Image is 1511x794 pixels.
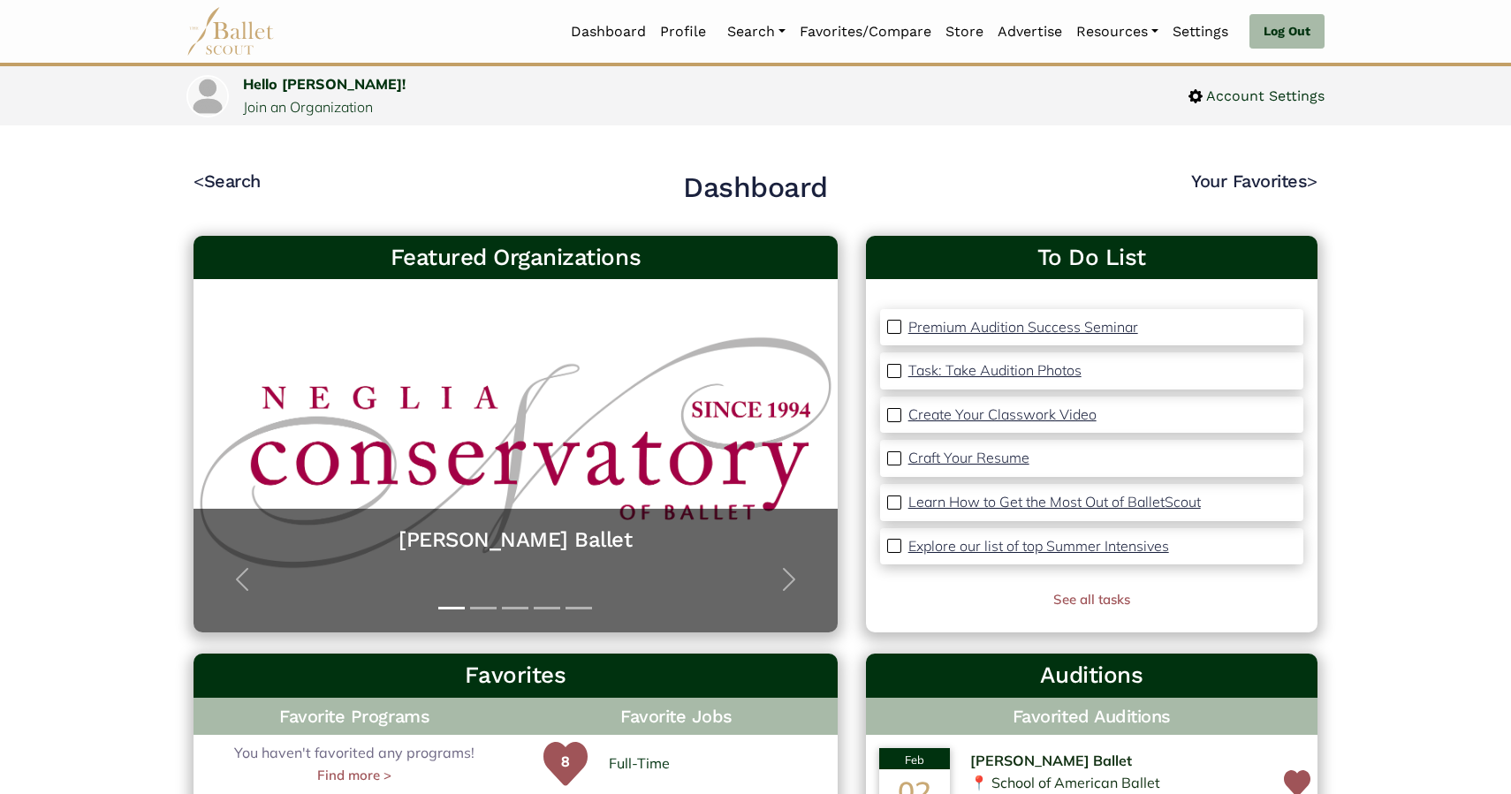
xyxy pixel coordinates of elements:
a: Dashboard [564,13,653,50]
div: You haven't favorited any programs! [194,742,515,786]
a: Craft Your Resume [908,447,1029,470]
code: < [194,170,204,192]
a: Advertise [991,13,1069,50]
a: <Search [194,170,261,192]
a: Your Favorites> [1191,170,1317,192]
a: Account Settings [1188,85,1325,108]
a: Log Out [1249,14,1325,49]
img: heart-green.svg [543,742,588,786]
code: > [1307,170,1317,192]
p: Learn How to Get the Most Out of BalletScout [908,493,1201,510]
button: Slide 5 [566,598,592,618]
button: Slide 3 [502,598,528,618]
a: Learn How to Get the Most Out of BalletScout [908,491,1201,514]
a: Search [720,13,793,50]
a: See all tasks [1053,591,1130,608]
a: Explore our list of top Summer Intensives [908,535,1169,558]
p: Create Your Classwork Video [908,405,1097,423]
a: Store [938,13,991,50]
img: profile picture [188,77,227,116]
button: Slide 1 [438,598,465,618]
a: [PERSON_NAME] Ballet [211,526,820,554]
a: Find more > [317,765,391,786]
h3: Favorites [208,661,824,691]
h4: Favorited Auditions [880,705,1303,728]
p: Task: Take Audition Photos [908,361,1082,379]
button: Slide 4 [534,598,560,618]
a: Full-Time [609,752,670,775]
span: Account Settings [1203,85,1325,108]
a: Create Your Classwork Video [908,404,1097,427]
h4: Favorite Programs [194,698,515,735]
h3: Auditions [880,661,1303,691]
a: To Do List [880,243,1303,273]
a: Join an Organization [243,98,373,116]
p: Craft Your Resume [908,449,1029,466]
span: [PERSON_NAME] Ballet [970,750,1132,773]
h2: Dashboard [683,170,828,207]
h4: Favorite Jobs [515,698,837,735]
h3: Featured Organizations [208,243,824,273]
a: Hello [PERSON_NAME]! [243,75,406,93]
button: Slide 2 [470,598,497,618]
a: Profile [653,13,713,50]
a: Task: Take Audition Photos [908,359,1082,382]
div: Feb [879,748,950,769]
a: Premium Audition Success Seminar [908,316,1138,339]
a: Resources [1069,13,1166,50]
a: Settings [1166,13,1235,50]
a: Favorites/Compare [793,13,938,50]
p: Premium Audition Success Seminar [908,318,1138,336]
p: Explore our list of top Summer Intensives [908,537,1169,555]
